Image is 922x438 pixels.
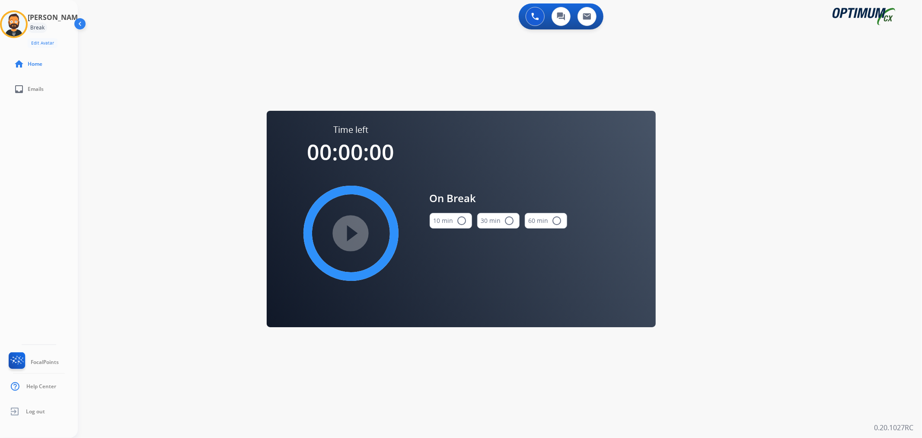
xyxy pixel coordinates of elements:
a: FocalPoints [7,352,59,372]
span: Home [28,61,42,68]
div: Break [28,23,47,33]
button: 30 min [477,213,520,229]
span: Time left [333,124,368,136]
span: On Break [430,190,567,206]
span: Emails [28,86,44,93]
img: avatar [2,12,26,36]
span: Help Center [26,383,56,390]
span: Log out [26,408,45,415]
span: FocalPoints [31,359,59,366]
mat-icon: radio_button_unchecked [552,216,562,226]
mat-icon: radio_button_unchecked [457,216,467,226]
button: 60 min [525,213,567,229]
mat-icon: radio_button_unchecked [504,216,515,226]
span: 00:00:00 [307,137,395,167]
button: Edit Avatar [28,38,57,48]
mat-icon: home [14,59,24,69]
h3: [PERSON_NAME] [28,12,84,23]
button: 10 min [430,213,472,229]
mat-icon: inbox [14,84,24,94]
p: 0.20.1027RC [874,422,913,433]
